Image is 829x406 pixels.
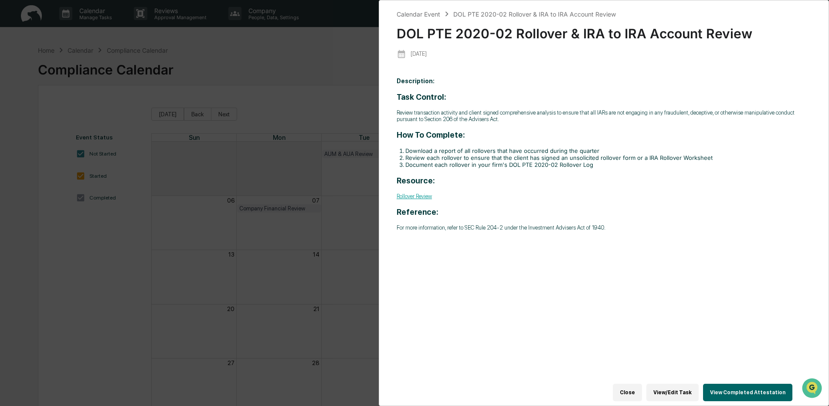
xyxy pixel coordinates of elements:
span: Pylon [87,148,105,154]
div: Start new chat [30,67,143,75]
strong: Task Control: [397,92,446,101]
div: DOL PTE 2020-02 Rollover & IRA to IRA Account Review [397,19,811,41]
a: Rollover Review [397,193,432,200]
span: Attestations [72,110,108,118]
img: 1746055101610-c473b297-6a78-478c-a979-82029cc54cd1 [9,67,24,82]
button: View Completed Attestation [703,384,792,401]
div: We're available if you need us! [30,75,110,82]
strong: Resource: [397,176,435,185]
p: For more information, refer to SEC Rule 204-2 under the Investment Advisers Act of 1940. [397,224,811,231]
span: Preclearance [17,110,56,118]
div: 🗄️ [63,111,70,118]
a: 🗄️Attestations [60,106,112,122]
div: 🔎 [9,127,16,134]
button: View/Edit Task [646,384,699,401]
iframe: Open customer support [801,377,825,401]
p: [DATE] [411,51,427,57]
div: 🖐️ [9,111,16,118]
span: Data Lookup [17,126,55,135]
div: DOL PTE 2020-02 Rollover & IRA to IRA Account Review [453,10,616,18]
strong: How To Complete: [397,130,465,139]
a: 🔎Data Lookup [5,123,58,139]
p: Review transaction activity and client signed comprehensive analysis to ensure that all IARs are ... [397,109,811,122]
a: 🖐️Preclearance [5,106,60,122]
b: Description: [397,78,435,85]
p: How can we help? [9,18,159,32]
strong: Reference: [397,207,438,217]
button: Start new chat [148,69,159,80]
li: Download a report of all rollovers that have occurred during the quarter [405,147,811,154]
button: Close [613,384,642,401]
li: Review each rollover to ensure that the client has signed an unsolicited rollover form or a IRA R... [405,154,811,161]
a: Powered byPylon [61,147,105,154]
li: Document each rollover in your firm's DOL PTE 2020-02 Rollover Log [405,161,811,168]
div: Calendar Event [397,10,440,18]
